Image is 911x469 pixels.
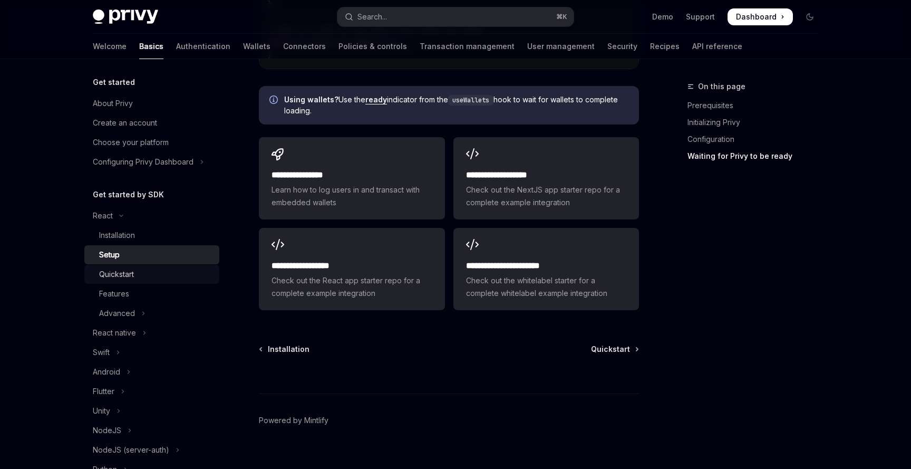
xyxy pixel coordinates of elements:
[93,385,114,398] div: Flutter
[259,415,328,426] a: Powered by Mintlify
[139,34,163,59] a: Basics
[93,327,136,339] div: React native
[84,206,219,225] button: Toggle React section
[84,401,219,420] button: Toggle Unity section
[420,34,515,59] a: Transaction management
[84,113,219,132] a: Create an account
[84,133,219,152] a: Choose your platform
[283,34,326,59] a: Connectors
[692,34,742,59] a: API reference
[84,245,219,264] a: Setup
[466,274,626,300] span: Check out the whitelabel starter for a complete whitelabel example integration
[84,284,219,303] a: Features
[84,421,219,440] button: Toggle NodeJS section
[93,117,157,129] div: Create an account
[448,95,493,106] code: useWallets
[176,34,230,59] a: Authentication
[84,343,219,362] button: Toggle Swift section
[652,12,673,22] a: Demo
[93,156,193,168] div: Configuring Privy Dashboard
[84,265,219,284] a: Quickstart
[607,34,637,59] a: Security
[84,362,219,381] button: Toggle Android section
[698,80,745,93] span: On this page
[687,97,827,114] a: Prerequisites
[84,323,219,342] button: Toggle React native section
[591,344,638,355] a: Quickstart
[453,137,639,219] a: **** **** **** ****Check out the NextJS app starter repo for a complete example integration
[93,34,127,59] a: Welcome
[687,148,827,165] a: Waiting for Privy to be ready
[466,184,626,209] span: Check out the NextJS app starter repo for a complete example integration
[269,95,280,106] svg: Info
[728,8,793,25] a: Dashboard
[687,114,827,131] a: Initializing Privy
[84,152,219,171] button: Toggle Configuring Privy Dashboard section
[99,288,129,300] div: Features
[93,405,110,417] div: Unity
[284,94,628,116] span: Use the indicator from the hook to wait for wallets to complete loading.
[268,344,309,355] span: Installation
[686,12,715,22] a: Support
[84,94,219,113] a: About Privy
[337,7,574,26] button: Open search
[687,131,827,148] a: Configuration
[93,97,133,110] div: About Privy
[99,307,135,320] div: Advanced
[93,136,169,149] div: Choose your platform
[93,444,169,456] div: NodeJS (server-auth)
[272,274,432,300] span: Check out the React app starter repo for a complete example integration
[259,228,444,310] a: **** **** **** ***Check out the React app starter repo for a complete example integration
[93,76,135,89] h5: Get started
[99,229,135,242] div: Installation
[99,268,134,281] div: Quickstart
[365,95,387,104] a: ready
[93,366,120,378] div: Android
[591,344,630,355] span: Quickstart
[338,34,407,59] a: Policies & controls
[260,344,309,355] a: Installation
[93,9,158,24] img: dark logo
[272,184,432,209] span: Learn how to log users in and transact with embedded wallets
[99,248,120,261] div: Setup
[453,228,639,310] a: **** **** **** **** ***Check out the whitelabel starter for a complete whitelabel example integra...
[243,34,270,59] a: Wallets
[84,226,219,245] a: Installation
[284,95,338,104] strong: Using wallets?
[650,34,680,59] a: Recipes
[93,209,113,222] div: React
[84,441,219,460] button: Toggle NodeJS (server-auth) section
[556,13,567,21] span: ⌘ K
[84,304,219,323] button: Toggle Advanced section
[801,8,818,25] button: Toggle dark mode
[93,346,110,359] div: Swift
[259,137,444,219] a: **** **** **** *Learn how to log users in and transact with embedded wallets
[527,34,595,59] a: User management
[84,382,219,401] button: Toggle Flutter section
[93,424,121,437] div: NodeJS
[93,188,164,201] h5: Get started by SDK
[357,11,387,23] div: Search...
[736,12,777,22] span: Dashboard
